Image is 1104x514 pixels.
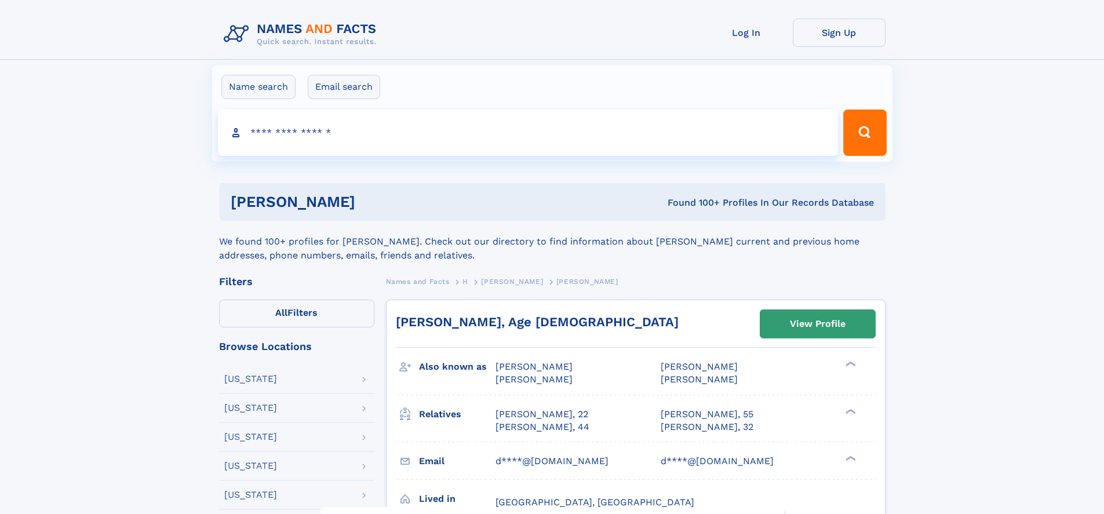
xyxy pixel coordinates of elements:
[308,75,380,99] label: Email search
[793,19,886,47] a: Sign Up
[419,489,495,509] h3: Lived in
[221,75,296,99] label: Name search
[386,274,450,289] a: Names and Facts
[219,221,886,263] div: We found 100+ profiles for [PERSON_NAME]. Check out our directory to find information about [PERS...
[843,360,857,368] div: ❯
[843,454,857,462] div: ❯
[231,195,512,209] h1: [PERSON_NAME]
[661,408,753,421] a: [PERSON_NAME], 55
[495,374,573,385] span: [PERSON_NAME]
[462,278,468,286] span: H
[661,361,738,372] span: [PERSON_NAME]
[495,421,589,433] a: [PERSON_NAME], 44
[481,278,543,286] span: [PERSON_NAME]
[843,110,886,156] button: Search Button
[511,196,874,209] div: Found 100+ Profiles In Our Records Database
[419,357,495,377] h3: Also known as
[224,461,277,471] div: [US_STATE]
[419,451,495,471] h3: Email
[790,311,846,337] div: View Profile
[224,490,277,500] div: [US_STATE]
[661,421,753,433] a: [PERSON_NAME], 32
[218,110,839,156] input: search input
[481,274,543,289] a: [PERSON_NAME]
[219,341,374,352] div: Browse Locations
[219,300,374,327] label: Filters
[224,374,277,384] div: [US_STATE]
[275,307,287,318] span: All
[556,278,618,286] span: [PERSON_NAME]
[495,497,694,508] span: [GEOGRAPHIC_DATA], [GEOGRAPHIC_DATA]
[700,19,793,47] a: Log In
[843,407,857,415] div: ❯
[760,310,875,338] a: View Profile
[495,408,588,421] a: [PERSON_NAME], 22
[419,404,495,424] h3: Relatives
[224,432,277,442] div: [US_STATE]
[396,315,679,329] a: [PERSON_NAME], Age [DEMOGRAPHIC_DATA]
[462,274,468,289] a: H
[495,361,573,372] span: [PERSON_NAME]
[224,403,277,413] div: [US_STATE]
[661,374,738,385] span: [PERSON_NAME]
[219,19,386,50] img: Logo Names and Facts
[219,276,374,287] div: Filters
